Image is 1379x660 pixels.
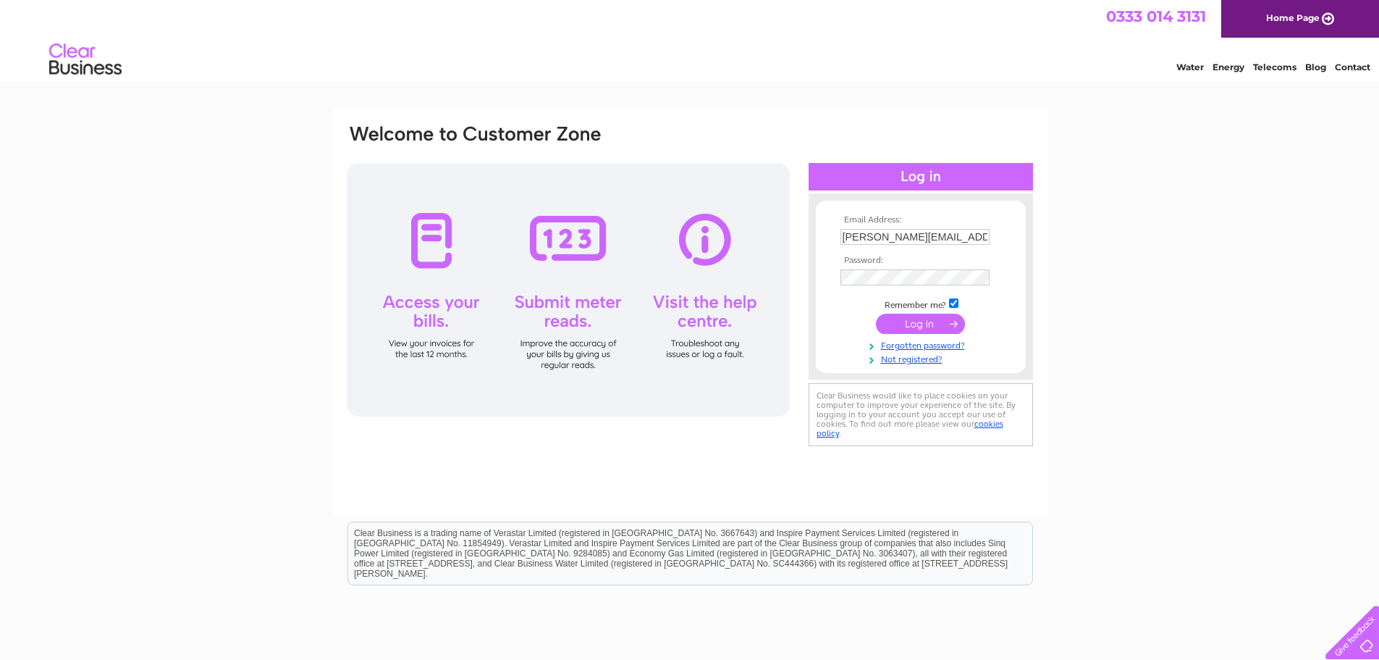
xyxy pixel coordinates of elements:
[840,338,1005,351] a: Forgotten password?
[1176,62,1204,72] a: Water
[809,383,1033,446] div: Clear Business would like to place cookies on your computer to improve your experience of the sit...
[1335,62,1370,72] a: Contact
[49,38,122,82] img: logo.png
[840,351,1005,365] a: Not registered?
[1106,7,1206,25] a: 0333 014 3131
[837,296,1005,311] td: Remember me?
[876,314,965,334] input: Submit
[837,215,1005,225] th: Email Address:
[1213,62,1244,72] a: Energy
[817,419,1003,438] a: cookies policy
[1305,62,1326,72] a: Blog
[1253,62,1296,72] a: Telecoms
[348,8,1032,70] div: Clear Business is a trading name of Verastar Limited (registered in [GEOGRAPHIC_DATA] No. 3667643...
[837,256,1005,266] th: Password:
